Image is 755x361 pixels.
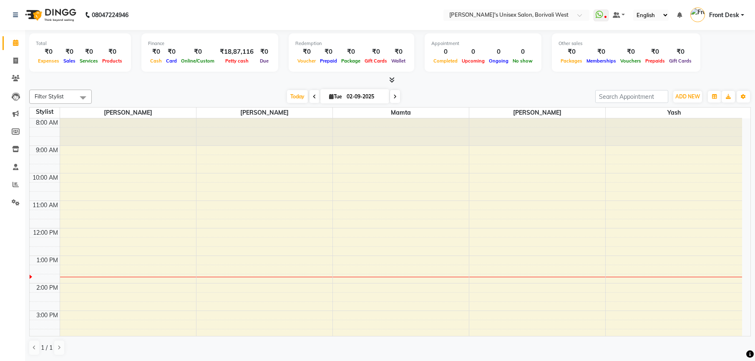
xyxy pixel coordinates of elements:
span: Wallet [389,58,408,64]
span: Mamta [333,108,469,118]
div: 0 [460,47,487,57]
div: ₹0 [164,47,179,57]
div: Redemption [295,40,408,47]
span: Voucher [295,58,318,64]
span: Vouchers [618,58,643,64]
div: ₹0 [36,47,61,57]
span: Front Desk [709,11,739,20]
span: Gift Cards [362,58,389,64]
div: ₹0 [318,47,339,57]
span: Petty cash [223,58,251,64]
div: 12:00 PM [31,228,60,237]
span: Filter Stylist [35,93,64,100]
div: ₹0 [618,47,643,57]
div: Other sales [559,40,694,47]
div: ₹0 [61,47,78,57]
div: Total [36,40,124,47]
div: ₹0 [257,47,272,57]
div: ₹0 [78,47,100,57]
span: Memberships [584,58,618,64]
input: 2025-09-02 [344,90,386,103]
span: Card [164,58,179,64]
div: ₹0 [295,47,318,57]
div: ₹0 [148,47,164,57]
div: ₹0 [667,47,694,57]
span: [PERSON_NAME] [196,108,332,118]
input: Search Appointment [595,90,668,103]
span: Ongoing [487,58,511,64]
div: ₹0 [389,47,408,57]
span: Products [100,58,124,64]
span: Prepaid [318,58,339,64]
span: Completed [431,58,460,64]
div: Finance [148,40,272,47]
button: ADD NEW [673,91,702,103]
div: ₹0 [100,47,124,57]
div: 0 [511,47,535,57]
div: ₹0 [559,47,584,57]
span: Expenses [36,58,61,64]
span: Tue [327,93,344,100]
div: 2:00 PM [35,283,60,292]
span: 1 / 1 [41,343,53,352]
div: Appointment [431,40,535,47]
div: Stylist [30,108,60,116]
div: ₹0 [179,47,216,57]
div: 1:00 PM [35,256,60,265]
span: Due [258,58,271,64]
div: 0 [487,47,511,57]
span: No show [511,58,535,64]
div: ₹0 [362,47,389,57]
div: 8:00 AM [34,118,60,127]
span: Yash [606,108,742,118]
div: ₹0 [643,47,667,57]
div: ₹18,87,116 [216,47,257,57]
span: Online/Custom [179,58,216,64]
img: logo [21,3,78,27]
b: 08047224946 [92,3,128,27]
span: Sales [61,58,78,64]
div: 0 [431,47,460,57]
div: 9:00 AM [34,146,60,155]
img: Front Desk [690,8,705,22]
span: [PERSON_NAME] [469,108,605,118]
div: ₹0 [339,47,362,57]
span: Package [339,58,362,64]
span: Prepaids [643,58,667,64]
span: Cash [148,58,164,64]
span: ADD NEW [675,93,700,100]
span: Gift Cards [667,58,694,64]
span: Packages [559,58,584,64]
span: Services [78,58,100,64]
div: 10:00 AM [31,173,60,182]
span: Today [287,90,308,103]
div: 11:00 AM [31,201,60,210]
span: [PERSON_NAME] [60,108,196,118]
div: 3:00 PM [35,311,60,320]
div: ₹0 [584,47,618,57]
span: Upcoming [460,58,487,64]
